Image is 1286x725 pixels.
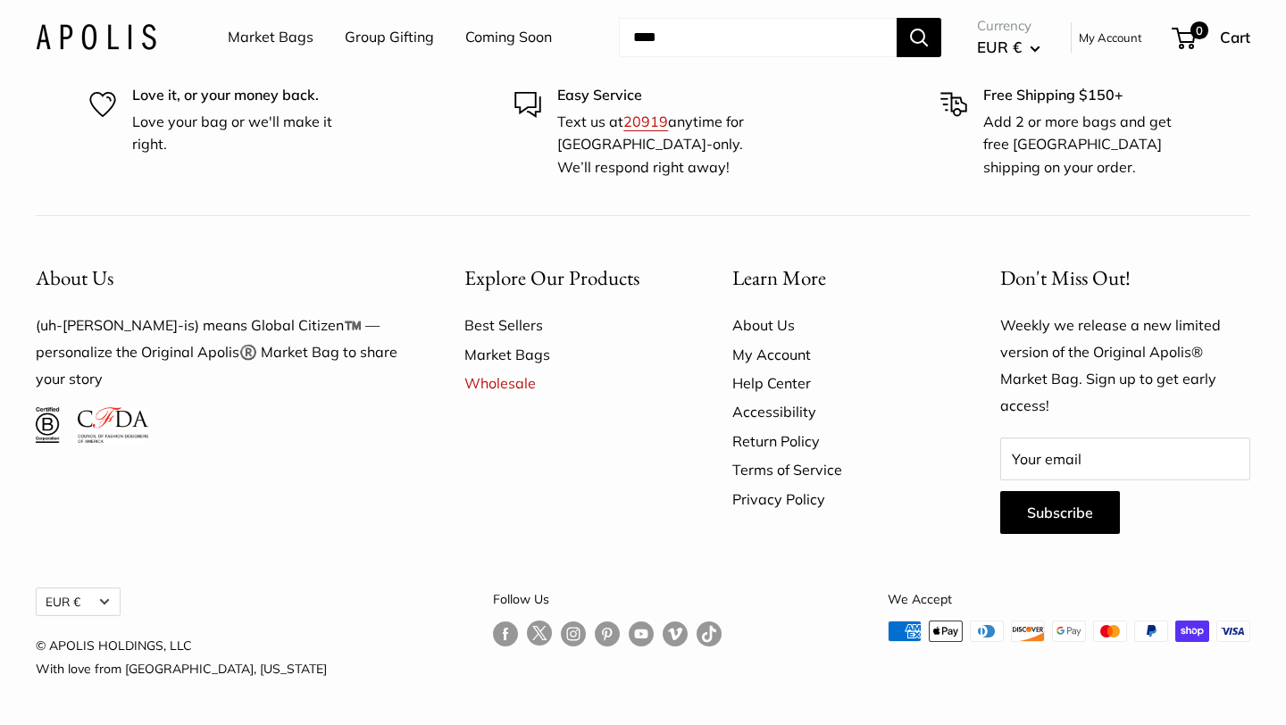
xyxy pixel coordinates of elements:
a: Accessibility [732,397,938,426]
a: Market Bags [464,340,670,369]
p: © APOLIS HOLDINGS, LLC With love from [GEOGRAPHIC_DATA], [US_STATE] [36,634,327,680]
input: Search... [619,18,897,57]
p: Follow Us [493,587,722,611]
span: Currency [977,13,1040,38]
span: 0 [1190,21,1208,39]
a: My Account [1079,27,1142,48]
a: Wholesale [464,369,670,397]
p: Love your bag or we'll make it right. [132,111,347,156]
a: Return Policy [732,427,938,455]
button: Explore Our Products [464,261,670,296]
a: Follow us on Vimeo [663,621,688,646]
a: Group Gifting [345,24,434,51]
p: Weekly we release a new limited version of the Original Apolis® Market Bag. Sign up to get early ... [1000,312,1250,420]
p: Free Shipping $150+ [983,84,1198,107]
button: Search [897,18,941,57]
a: Coming Soon [465,24,552,51]
a: Market Bags [228,24,313,51]
span: About Us [36,264,113,291]
button: EUR € [36,587,121,616]
a: My Account [732,340,938,369]
img: Apolis [36,24,156,50]
p: Love it, or your money back. [132,84,347,107]
span: Learn More [732,264,826,291]
img: Certified B Corporation [36,407,60,443]
span: Cart [1220,28,1250,46]
p: Text us at anytime for [GEOGRAPHIC_DATA]-only. We’ll respond right away! [557,111,772,179]
p: (uh-[PERSON_NAME]-is) means Global Citizen™️ — personalize the Original Apolis®️ Market Bag to sh... [36,312,402,393]
button: About Us [36,261,402,296]
a: Follow us on Facebook [493,621,518,646]
a: Help Center [732,369,938,397]
p: We Accept [888,587,1250,611]
p: Easy Service [557,84,772,107]
span: Explore Our Products [464,264,639,291]
button: EUR € [977,33,1040,62]
p: Add 2 or more bags and get free [GEOGRAPHIC_DATA] shipping on your order. [983,111,1198,179]
a: 20919 [623,112,668,130]
a: Follow us on YouTube [629,621,654,646]
a: Follow us on Pinterest [595,621,620,646]
a: Follow us on Instagram [561,621,586,646]
p: Don't Miss Out! [1000,261,1250,296]
button: Subscribe [1000,491,1120,534]
a: Best Sellers [464,311,670,339]
a: Terms of Service [732,455,938,484]
a: About Us [732,311,938,339]
a: Privacy Policy [732,485,938,513]
a: 0 Cart [1173,23,1250,52]
span: EUR € [977,37,1022,56]
a: Follow us on Twitter [527,621,552,653]
button: Learn More [732,261,938,296]
img: Council of Fashion Designers of America Member [78,407,148,443]
a: Follow us on Tumblr [697,621,722,646]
